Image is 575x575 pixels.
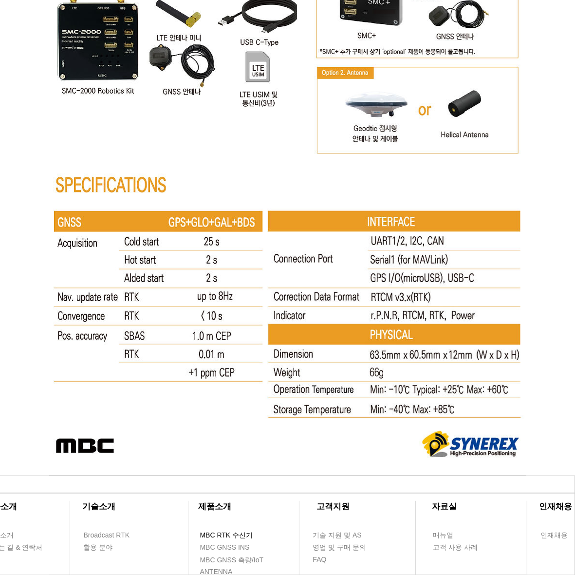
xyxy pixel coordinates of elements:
span: ​자료실 [432,502,457,511]
a: 영업 및 구매 문의 [313,541,369,554]
iframe: Wix Chat [463,533,575,575]
a: MBC RTK 수신기 [200,529,273,541]
a: FAQ [313,554,369,566]
span: ​인재채용 [539,502,573,511]
span: ​기술소개 [82,502,115,511]
span: 매뉴얼 [433,531,454,540]
a: 기술 지원 및 AS [313,529,386,541]
span: MBC RTK 수신기 [200,531,253,540]
span: ​고객지원 [316,502,350,511]
span: 활용 분야 [84,543,113,553]
span: Broadcast RTK [84,531,130,540]
a: MBC GNSS 측량/IoT [200,554,285,566]
a: 고객 사용 사례 [433,541,489,554]
a: 활용 분야 [83,541,139,554]
span: ​제품소개 [198,502,231,511]
span: MBC GNSS 측량/IoT [200,556,264,565]
span: 고객 사용 사례 [433,543,478,553]
span: FAQ [313,555,327,565]
span: 인재채용 [541,531,568,540]
a: 매뉴얼 [433,529,489,541]
a: MBC GNSS INS [200,541,260,554]
span: 영업 및 구매 문의 [313,543,367,553]
span: MBC GNSS INS [200,543,250,553]
span: 기술 지원 및 AS [313,531,362,540]
a: Broadcast RTK [83,529,139,541]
